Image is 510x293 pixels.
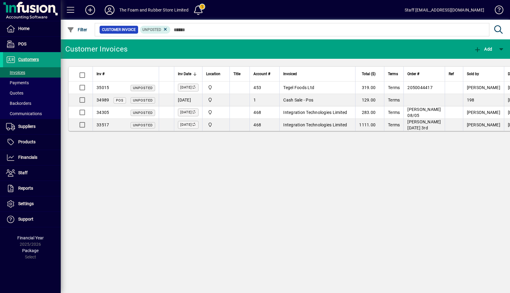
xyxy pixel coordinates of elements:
span: Customers [18,57,39,62]
span: Terms [388,85,400,90]
span: Integration Technologies Limited [283,122,347,127]
span: Terms [388,98,400,102]
span: Package [22,248,39,253]
span: Home [18,26,29,31]
a: Financials [3,150,61,165]
span: Foam & Rubber Store [206,97,226,103]
span: Terms [388,122,400,127]
a: Quotes [3,88,61,98]
span: 34989 [97,98,109,102]
span: [PERSON_NAME] [467,85,500,90]
div: Invoiced [283,71,352,77]
div: Location [206,71,226,77]
div: Inv # [97,71,155,77]
span: Add [474,47,492,52]
span: 1 [253,98,256,102]
span: Title [233,71,240,77]
td: 319.00 [355,82,384,94]
span: Location [206,71,220,77]
span: Tegel Foods Ltd [283,85,314,90]
a: Products [3,135,61,150]
span: Account # [253,71,270,77]
span: Inv Date [178,71,191,77]
span: Unposted [133,123,153,127]
span: Communications [6,111,42,116]
span: Integration Technologies Limited [283,110,347,115]
span: Foam & Rubber Store [206,122,226,128]
a: Communications [3,108,61,119]
span: [PERSON_NAME] [467,122,500,127]
div: Account # [253,71,276,77]
span: Foam & Rubber Store [206,109,226,116]
span: 453 [253,85,261,90]
span: [PERSON_NAME] [DATE] 3rd [407,119,441,130]
span: Reports [18,186,33,191]
span: POS [116,98,124,102]
div: Staff [EMAIL_ADDRESS][DOMAIN_NAME] [405,5,484,15]
span: Invoiced [283,71,297,77]
div: Inv Date [178,71,199,77]
span: 198 [467,98,474,102]
a: Invoices [3,67,61,78]
div: Title [233,71,246,77]
a: Settings [3,196,61,211]
label: [DATE] [178,84,199,92]
a: Knowledge Base [490,1,502,21]
span: Financial Year [17,235,44,240]
label: [DATE] [178,108,199,116]
span: Order # [407,71,419,77]
span: Suppliers [18,124,36,129]
span: Filter [67,27,87,32]
span: Customer Invoice [102,27,136,33]
td: 129.00 [355,94,384,106]
button: Add [472,44,494,55]
span: Terms [388,71,398,77]
td: 1111.00 [355,119,384,131]
div: Order # [407,71,441,77]
span: Total ($) [362,71,376,77]
span: Terms [388,110,400,115]
a: Reports [3,181,61,196]
span: Sold by [467,71,479,77]
span: Unposted [142,28,161,32]
span: Cash Sale - Pos [283,98,313,102]
span: Foam & Rubber Store [206,84,226,91]
span: [PERSON_NAME] 08/05 [407,107,441,118]
span: Backorders [6,101,31,106]
button: Filter [66,24,89,35]
a: Home [3,21,61,36]
span: 2050044417 [407,85,433,90]
div: Customer Invoices [65,44,127,54]
span: Payments [6,80,29,85]
span: Inv # [97,71,104,77]
span: 468 [253,122,261,127]
span: Unposted [133,98,153,102]
div: Total ($) [359,71,381,77]
div: Sold by [467,71,500,77]
span: Unposted [133,111,153,115]
a: Backorders [3,98,61,108]
span: 35015 [97,85,109,90]
span: Invoices [6,70,25,75]
span: Unposted [133,86,153,90]
label: [DATE] [178,121,199,129]
a: POS [3,37,61,52]
span: Products [18,139,36,144]
mat-chip: Customer Invoice Status: Unposted [140,26,171,34]
a: Suppliers [3,119,61,134]
span: POS [18,42,26,46]
span: Quotes [6,91,23,95]
span: Support [18,217,33,221]
span: [PERSON_NAME] [467,110,500,115]
td: [DATE] [174,94,202,106]
span: Ref [449,71,454,77]
span: 34305 [97,110,109,115]
a: Payments [3,78,61,88]
button: Profile [100,5,119,15]
div: Ref [449,71,459,77]
span: 468 [253,110,261,115]
a: Staff [3,165,61,181]
span: 33517 [97,122,109,127]
button: Add [80,5,100,15]
span: Financials [18,155,37,160]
